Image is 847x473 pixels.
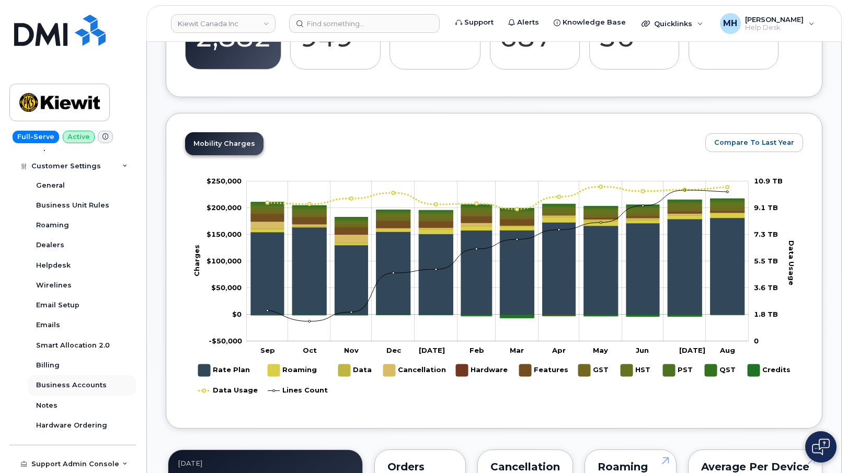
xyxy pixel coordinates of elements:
g: PST [663,360,694,380]
span: Quicklinks [654,19,692,28]
a: Mobility Charges [185,132,264,155]
input: Find something... [289,14,440,33]
button: Compare To Last Year [705,133,803,152]
tspan: Oct [303,346,317,354]
span: Support [464,17,494,28]
tspan: $50,000 [211,283,242,292]
g: $0 [209,337,242,345]
a: Alerts [501,12,546,33]
g: QST [251,199,745,218]
tspan: 9.1 TB [754,203,778,212]
g: HST [621,360,653,380]
tspan: Sep [260,346,275,354]
tspan: Charges [192,245,201,276]
span: Compare To Last Year [714,137,794,147]
g: Legend [198,360,791,401]
tspan: Feb [470,346,484,354]
g: Rate Plan [251,218,745,315]
tspan: $0 [232,310,242,318]
tspan: May [593,346,608,354]
g: Data Usage [198,380,258,401]
g: Cancellation [383,360,446,380]
div: Average per Device [701,463,809,471]
tspan: Aug [719,346,735,354]
div: Orders [387,463,453,471]
tspan: 10.9 TB [754,177,783,185]
tspan: $250,000 [207,177,242,185]
g: Cancellation [251,213,745,243]
g: GST [578,360,610,380]
g: Lines Count [268,380,328,401]
g: Data [338,360,373,380]
tspan: 5.5 TB [754,257,778,265]
tspan: 7.3 TB [754,230,778,238]
a: Support [448,12,501,33]
div: Melissa Hoye [713,13,822,34]
g: Roaming [268,360,317,380]
g: Hardware [456,360,509,380]
a: Knowledge Base [546,12,633,33]
g: Features [519,360,568,380]
div: Roaming [598,463,663,471]
tspan: $150,000 [207,230,242,238]
tspan: Jun [636,346,649,354]
tspan: -$50,000 [209,337,242,345]
tspan: 0 [754,337,759,345]
g: Rate Plan [198,360,250,380]
g: $0 [207,177,242,185]
span: Alerts [517,17,539,28]
tspan: Nov [344,346,359,354]
span: [PERSON_NAME] [745,15,804,24]
span: Knowledge Base [563,17,626,28]
div: Cancellation [490,463,560,471]
tspan: Mar [510,346,524,354]
tspan: Data Usage [787,240,796,285]
tspan: Apr [552,346,566,354]
g: $0 [207,203,242,212]
img: Open chat [812,439,830,455]
div: August 2025 [178,459,353,468]
g: $0 [207,230,242,238]
tspan: $100,000 [207,257,242,265]
span: MH [723,17,737,30]
g: QST [705,360,737,380]
g: Credits [748,360,791,380]
tspan: 1.8 TB [754,310,778,318]
tspan: [DATE] [679,346,705,354]
tspan: Dec [386,346,402,354]
tspan: 3.6 TB [754,283,778,292]
span: Help Desk [745,24,804,32]
tspan: [DATE] [419,346,445,354]
div: Quicklinks [634,13,711,34]
g: $0 [207,257,242,265]
a: Kiewit Canada Inc [171,14,276,33]
g: $0 [211,283,242,292]
tspan: $200,000 [207,203,242,212]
